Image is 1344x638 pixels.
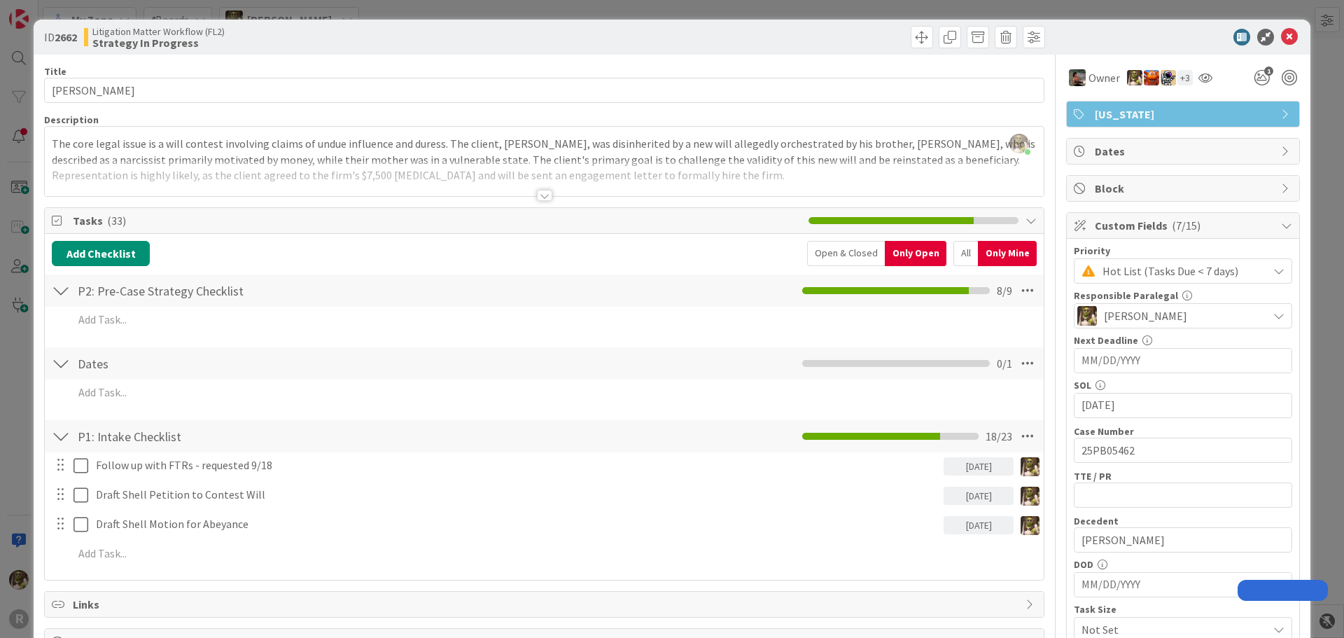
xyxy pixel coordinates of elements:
img: DG [1021,487,1039,506]
img: KA [1144,70,1159,85]
div: SOL [1074,380,1292,390]
label: Case Number [1074,425,1134,438]
p: Draft Shell Petition to Contest Will [96,487,938,503]
button: Add Checklist [52,241,150,266]
span: ( 33 ) [107,214,126,228]
span: Block [1095,180,1274,197]
span: ( 7/15 ) [1172,219,1200,233]
div: Open & Closed [807,241,885,266]
label: Decedent [1074,515,1119,527]
b: Strategy In Progress [92,37,225,48]
span: Tasks [73,212,801,229]
span: Custom Fields [1095,217,1274,234]
span: Hot List (Tasks Due < 7 days) [1102,261,1261,281]
label: Title [44,65,66,78]
span: Links [73,596,1018,613]
div: Next Deadline [1074,335,1292,345]
b: 2662 [55,30,77,44]
input: Add Checklist... [73,278,388,303]
span: 8 / 9 [997,282,1012,299]
img: DG [1021,516,1039,535]
div: + 3 [1177,70,1193,85]
div: DOD [1074,560,1292,569]
img: MW [1069,69,1086,86]
div: Only Mine [978,241,1037,266]
input: MM/DD/YYYY [1081,394,1284,417]
img: DG [1127,70,1142,85]
label: TTE / PR [1074,470,1112,483]
img: TM [1161,70,1176,85]
span: Owner [1088,69,1120,86]
img: yW9LRPfq2I1p6cQkqhMnMPjKb8hcA9gF.jpg [1009,134,1029,153]
div: [DATE] [944,516,1014,534]
div: Priority [1074,246,1292,256]
input: type card name here... [44,78,1044,103]
span: Dates [1095,143,1274,160]
span: 1 [1264,67,1273,76]
span: [US_STATE] [1095,106,1274,123]
input: MM/DD/YYYY [1081,573,1284,597]
span: Description [44,113,99,126]
div: All [953,241,978,266]
img: DG [1077,306,1097,326]
img: DG [1021,457,1039,476]
div: Responsible Paralegal [1074,291,1292,300]
span: [PERSON_NAME] [1104,307,1187,324]
input: Add Checklist... [73,424,388,449]
p: Follow up with FTRs - requested 9/18 [96,457,938,473]
input: MM/DD/YYYY [1081,349,1284,373]
div: [DATE] [944,487,1014,505]
p: Draft Shell Motion for Abeyance [96,516,938,532]
div: Task Size [1074,604,1292,614]
p: The core legal issue is a will contest involving claims of undue influence and duress. The client... [52,136,1037,183]
span: ID [44,29,77,46]
span: Litigation Matter Workflow (FL2) [92,26,225,37]
div: [DATE] [944,457,1014,476]
input: Add Checklist... [73,351,388,376]
div: Only Open [885,241,946,266]
span: 18 / 23 [986,428,1012,445]
span: 0 / 1 [997,355,1012,372]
